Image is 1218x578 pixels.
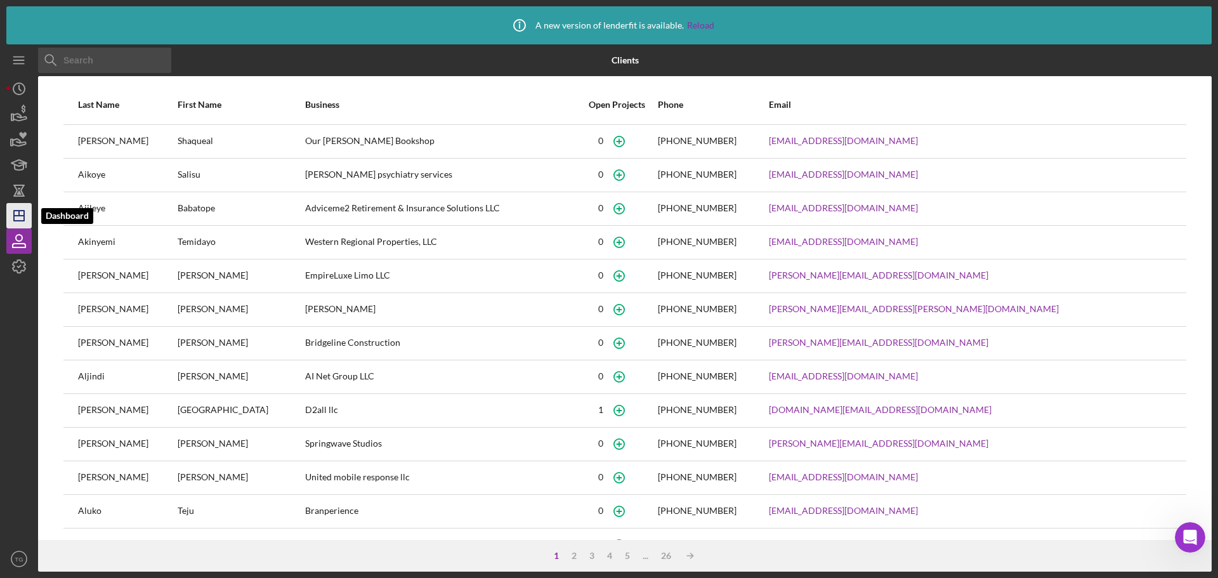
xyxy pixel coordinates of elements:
[305,294,576,325] div: [PERSON_NAME]
[78,462,176,494] div: [PERSON_NAME]
[38,48,171,73] input: Search
[78,159,176,191] div: Aikoye
[78,327,176,359] div: [PERSON_NAME]
[178,260,304,292] div: [PERSON_NAME]
[601,551,619,561] div: 4
[305,159,576,191] div: [PERSON_NAME] psychiatry services
[78,227,176,258] div: Akinyemi
[658,203,737,213] div: [PHONE_NUMBER]
[583,551,601,561] div: 3
[658,371,737,381] div: [PHONE_NUMBER]
[598,438,603,449] div: 0
[565,551,583,561] div: 2
[15,556,23,563] text: TG
[178,193,304,225] div: Babatope
[178,227,304,258] div: Temidayo
[305,462,576,494] div: United mobile response llc
[305,395,576,426] div: D2all llc
[658,100,768,110] div: Phone
[305,327,576,359] div: Bridgeline Construction
[636,551,655,561] div: ...
[658,136,737,146] div: [PHONE_NUMBER]
[598,338,603,348] div: 0
[178,428,304,460] div: [PERSON_NAME]
[658,304,737,314] div: [PHONE_NUMBER]
[78,260,176,292] div: [PERSON_NAME]
[598,203,603,213] div: 0
[178,126,304,157] div: Shaqueal
[658,506,737,516] div: [PHONE_NUMBER]
[598,506,603,516] div: 0
[598,304,603,314] div: 0
[658,237,737,247] div: [PHONE_NUMBER]
[305,428,576,460] div: Springwave Studios
[1175,522,1205,553] iframe: Intercom live chat
[78,395,176,426] div: [PERSON_NAME]
[78,294,176,325] div: [PERSON_NAME]
[687,20,714,30] a: Reload
[769,506,918,516] a: [EMAIL_ADDRESS][DOMAIN_NAME]
[658,338,737,348] div: [PHONE_NUMBER]
[78,496,176,527] div: Aluko
[78,428,176,460] div: [PERSON_NAME]
[178,462,304,494] div: [PERSON_NAME]
[547,551,565,561] div: 1
[658,270,737,280] div: [PHONE_NUMBER]
[658,405,737,415] div: [PHONE_NUMBER]
[577,100,656,110] div: Open Projects
[769,304,1059,314] a: [PERSON_NAME][EMAIL_ADDRESS][PERSON_NAME][DOMAIN_NAME]
[178,100,304,110] div: First Name
[619,551,636,561] div: 5
[769,169,918,180] a: [EMAIL_ADDRESS][DOMAIN_NAME]
[598,405,603,415] div: 1
[769,371,918,381] a: [EMAIL_ADDRESS][DOMAIN_NAME]
[598,237,603,247] div: 0
[305,227,576,258] div: Western Regional Properties, LLC
[305,100,576,110] div: Business
[598,371,603,381] div: 0
[78,100,176,110] div: Last Name
[504,10,714,41] div: A new version of lenderfit is available.
[598,169,603,180] div: 0
[78,529,176,561] div: Amkie
[178,395,304,426] div: [GEOGRAPHIC_DATA]
[305,193,576,225] div: Adviceme2 Retirement & Insurance Solutions LLC
[658,472,737,482] div: [PHONE_NUMBER]
[178,529,304,561] div: Teddy
[305,260,576,292] div: EmpireLuxe Limo LLC
[769,203,918,213] a: [EMAIL_ADDRESS][DOMAIN_NAME]
[769,405,992,415] a: [DOMAIN_NAME][EMAIL_ADDRESS][DOMAIN_NAME]
[305,126,576,157] div: Our [PERSON_NAME] Bookshop
[305,496,576,527] div: Branperience
[612,55,639,65] b: Clients
[178,159,304,191] div: Salisu
[305,361,576,393] div: AI Net Group LLC
[78,193,176,225] div: Ajileye
[769,338,988,348] a: [PERSON_NAME][EMAIL_ADDRESS][DOMAIN_NAME]
[769,100,1172,110] div: Email
[769,270,988,280] a: [PERSON_NAME][EMAIL_ADDRESS][DOMAIN_NAME]
[658,438,737,449] div: [PHONE_NUMBER]
[769,472,918,482] a: [EMAIL_ADDRESS][DOMAIN_NAME]
[178,294,304,325] div: [PERSON_NAME]
[178,496,304,527] div: Teju
[305,529,576,561] div: Creative Coders INC
[598,472,603,482] div: 0
[78,361,176,393] div: Aljindi
[655,551,678,561] div: 26
[769,136,918,146] a: [EMAIL_ADDRESS][DOMAIN_NAME]
[178,361,304,393] div: [PERSON_NAME]
[658,169,737,180] div: [PHONE_NUMBER]
[769,237,918,247] a: [EMAIL_ADDRESS][DOMAIN_NAME]
[769,438,988,449] a: [PERSON_NAME][EMAIL_ADDRESS][DOMAIN_NAME]
[598,270,603,280] div: 0
[598,136,603,146] div: 0
[6,546,32,572] button: TG
[78,126,176,157] div: [PERSON_NAME]
[178,327,304,359] div: [PERSON_NAME]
